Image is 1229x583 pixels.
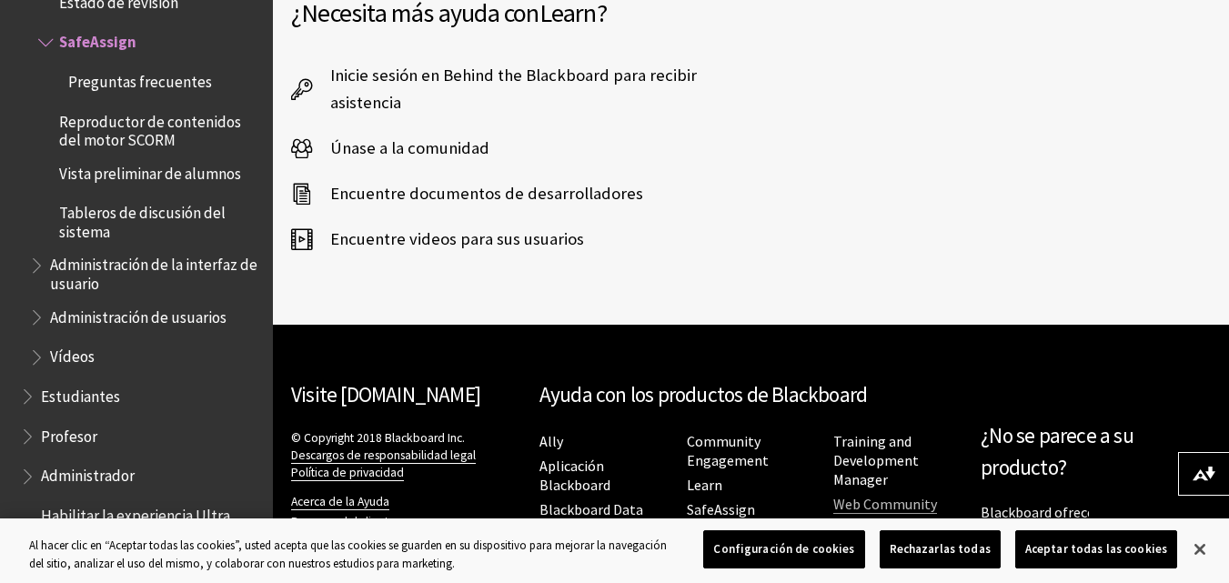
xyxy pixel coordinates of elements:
[41,461,135,486] span: Administrador
[1180,529,1220,569] button: Cerrar
[312,180,643,207] span: Encuentre documentos de desarrolladores
[833,495,937,533] a: Web Community Manager
[50,302,227,327] span: Administración de usuarios
[59,106,260,149] span: Reproductor de contenidos del motor SCORM
[1089,507,1229,540] a: Volver arriba
[50,250,260,293] span: Administración de la interfaz de usuario
[291,465,404,481] a: Política de privacidad
[703,530,864,568] button: Configuración de cookies
[291,447,476,464] a: Descargos de responsabilidad legal
[539,500,643,519] a: Blackboard Data
[291,429,521,481] p: © Copyright 2018 Blackboard Inc.
[291,135,489,162] a: Únase a la comunidad
[539,432,563,451] a: Ally
[539,457,610,495] a: Aplicación Blackboard
[291,381,480,407] a: Visite [DOMAIN_NAME]
[41,421,97,446] span: Profesor
[59,27,136,52] span: SafeAssign
[539,379,963,411] h2: Ayuda con los productos de Blackboard
[312,226,584,253] span: Encuentre videos para sus usuarios
[880,530,1001,568] button: Rechazarlas todas
[291,514,396,530] a: Recursos del cliente
[291,494,389,510] a: Acerca de la Ayuda
[1015,530,1177,568] button: Aceptar todas las cookies
[312,135,489,162] span: Únase a la comunidad
[833,432,919,489] a: Training and Development Manager
[68,66,212,91] span: Preguntas frecuentes
[59,158,241,183] span: Vista preliminar de alumnos
[291,180,643,207] a: Encuentre documentos de desarrolladores
[687,476,722,495] a: Learn
[687,432,769,470] a: Community Engagement
[687,500,755,519] a: SafeAssign
[312,62,751,116] span: Inicie sesión en Behind the Blackboard para recibir asistencia
[291,226,584,253] a: Encuentre videos para sus usuarios
[50,342,95,367] span: Vídeos
[981,420,1211,484] h2: ¿No se parece a su producto?
[29,537,676,572] div: Al hacer clic en “Aceptar todas las cookies”, usted acepta que las cookies se guarden en su dispo...
[59,198,260,241] span: Tableros de discusión del sistema
[291,62,751,116] a: Inicie sesión en Behind the Blackboard para recibir asistencia
[41,381,120,406] span: Estudiantes
[41,500,230,525] span: Habilitar la experiencia Ultra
